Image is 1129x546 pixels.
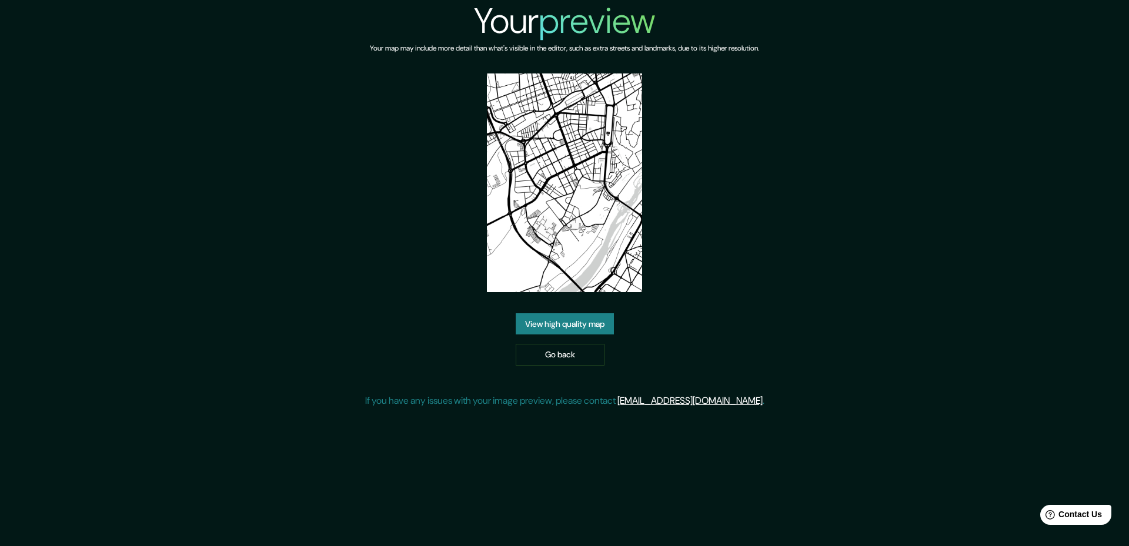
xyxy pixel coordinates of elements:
h6: Your map may include more detail than what's visible in the editor, such as extra streets and lan... [370,42,759,55]
img: created-map-preview [487,73,642,292]
p: If you have any issues with your image preview, please contact . [365,394,764,408]
a: Go back [516,344,604,366]
a: [EMAIL_ADDRESS][DOMAIN_NAME] [617,394,763,407]
a: View high quality map [516,313,614,335]
iframe: Help widget launcher [1024,500,1116,533]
